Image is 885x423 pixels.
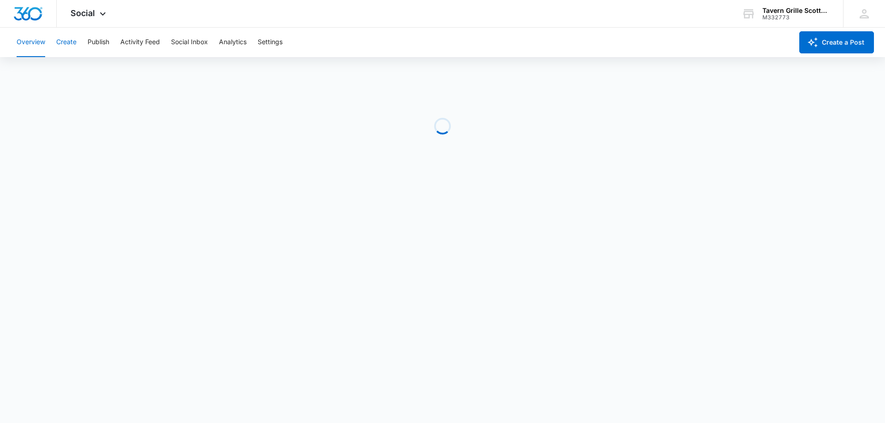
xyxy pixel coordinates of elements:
[762,14,830,21] div: account id
[219,28,247,57] button: Analytics
[88,28,109,57] button: Publish
[258,28,283,57] button: Settings
[762,7,830,14] div: account name
[17,28,45,57] button: Overview
[799,31,874,53] button: Create a Post
[56,28,77,57] button: Create
[71,8,95,18] span: Social
[171,28,208,57] button: Social Inbox
[120,28,160,57] button: Activity Feed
